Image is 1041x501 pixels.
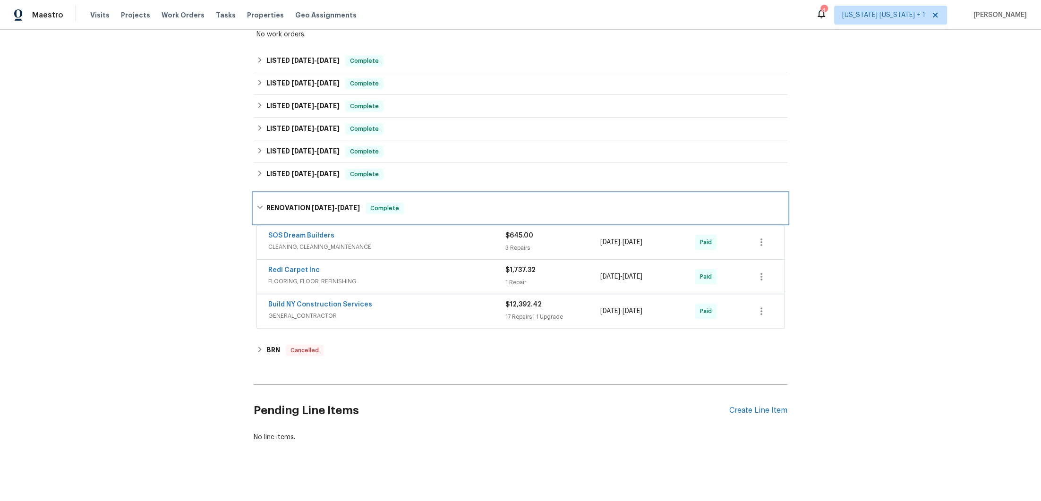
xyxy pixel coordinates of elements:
[317,148,340,154] span: [DATE]
[291,148,340,154] span: -
[216,12,236,18] span: Tasks
[600,308,620,314] span: [DATE]
[266,345,280,356] h6: BRN
[254,72,787,95] div: LISTED [DATE]-[DATE]Complete
[600,272,642,281] span: -
[317,57,340,64] span: [DATE]
[254,389,729,433] h2: Pending Line Items
[820,6,827,15] div: 4
[268,232,334,239] a: SOS Dream Builders
[505,301,542,308] span: $12,392.42
[842,10,925,20] span: [US_STATE] [US_STATE] + 1
[317,125,340,132] span: [DATE]
[505,278,600,287] div: 1 Repair
[346,56,383,66] span: Complete
[291,102,314,109] span: [DATE]
[312,204,360,211] span: -
[266,169,340,180] h6: LISTED
[266,146,340,157] h6: LISTED
[287,346,323,355] span: Cancelled
[700,238,716,247] span: Paid
[90,10,110,20] span: Visits
[317,102,340,109] span: [DATE]
[505,312,600,322] div: 17 Repairs | 1 Upgrade
[247,10,284,20] span: Properties
[312,204,334,211] span: [DATE]
[121,10,150,20] span: Projects
[600,239,620,246] span: [DATE]
[346,124,383,134] span: Complete
[266,203,360,214] h6: RENOVATION
[346,147,383,156] span: Complete
[291,80,314,86] span: [DATE]
[254,193,787,223] div: RENOVATION [DATE]-[DATE]Complete
[291,57,314,64] span: [DATE]
[337,204,360,211] span: [DATE]
[623,239,642,246] span: [DATE]
[291,148,314,154] span: [DATE]
[254,118,787,140] div: LISTED [DATE]-[DATE]Complete
[346,79,383,88] span: Complete
[266,55,340,67] h6: LISTED
[254,339,787,362] div: BRN Cancelled
[317,170,340,177] span: [DATE]
[32,10,63,20] span: Maestro
[268,267,320,273] a: Redi Carpet Inc
[970,10,1027,20] span: [PERSON_NAME]
[256,30,785,39] div: No work orders.
[254,433,787,442] div: No line items.
[505,267,536,273] span: $1,737.32
[291,170,314,177] span: [DATE]
[346,170,383,179] span: Complete
[295,10,357,20] span: Geo Assignments
[317,80,340,86] span: [DATE]
[600,273,620,280] span: [DATE]
[268,242,505,252] span: CLEANING, CLEANING_MAINTENANCE
[700,272,716,281] span: Paid
[291,57,340,64] span: -
[291,125,314,132] span: [DATE]
[268,301,372,308] a: Build NY Construction Services
[505,232,533,239] span: $645.00
[600,306,642,316] span: -
[266,123,340,135] h6: LISTED
[623,273,642,280] span: [DATE]
[254,163,787,186] div: LISTED [DATE]-[DATE]Complete
[268,311,505,321] span: GENERAL_CONTRACTOR
[505,243,600,253] div: 3 Repairs
[291,125,340,132] span: -
[162,10,205,20] span: Work Orders
[291,170,340,177] span: -
[266,78,340,89] h6: LISTED
[266,101,340,112] h6: LISTED
[291,102,340,109] span: -
[291,80,340,86] span: -
[700,306,716,316] span: Paid
[254,140,787,163] div: LISTED [DATE]-[DATE]Complete
[254,50,787,72] div: LISTED [DATE]-[DATE]Complete
[346,102,383,111] span: Complete
[367,204,403,213] span: Complete
[254,95,787,118] div: LISTED [DATE]-[DATE]Complete
[729,406,787,415] div: Create Line Item
[268,277,505,286] span: FLOORING, FLOOR_REFINISHING
[623,308,642,314] span: [DATE]
[600,238,642,247] span: -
